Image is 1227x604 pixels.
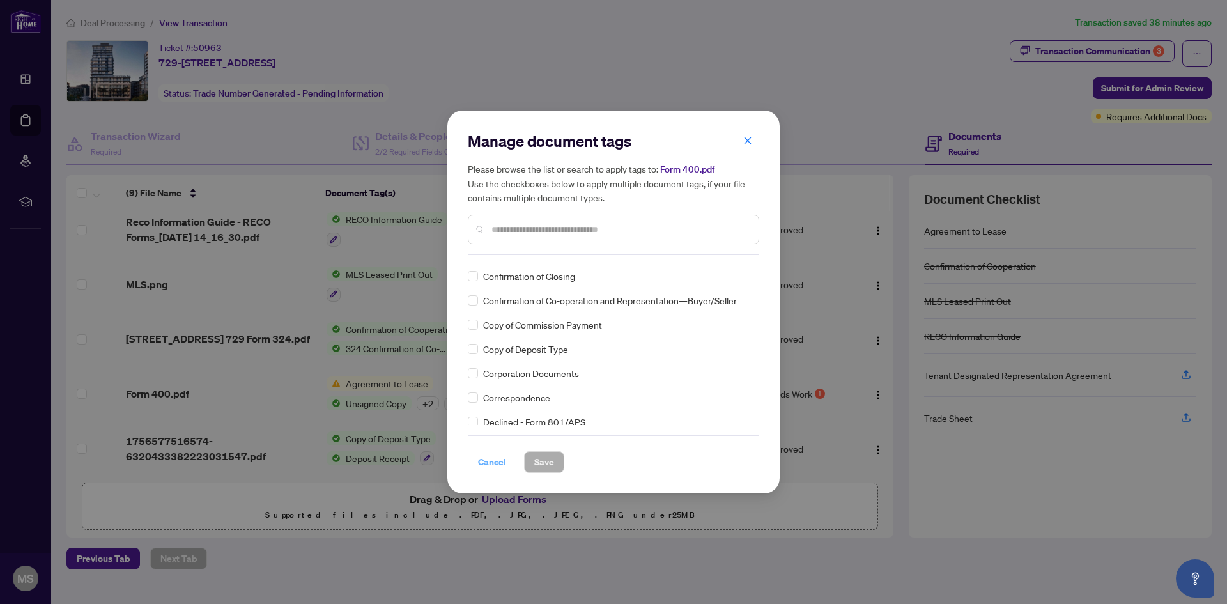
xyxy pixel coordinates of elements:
span: Cancel [478,452,506,472]
h2: Manage document tags [468,131,759,151]
span: Confirmation of Closing [483,269,575,283]
span: Declined - Form 801/APS [483,415,585,429]
h5: Please browse the list or search to apply tags to: Use the checkboxes below to apply multiple doc... [468,162,759,205]
button: Cancel [468,451,516,473]
button: Open asap [1176,559,1214,598]
span: Corporation Documents [483,366,579,380]
span: Copy of Deposit Type [483,342,568,356]
span: Confirmation of Co-operation and Representation—Buyer/Seller [483,293,737,307]
span: Form 400.pdf [660,164,714,175]
span: close [743,136,752,145]
button: Save [524,451,564,473]
span: Copy of Commission Payment [483,318,602,332]
span: Correspondence [483,391,550,405]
